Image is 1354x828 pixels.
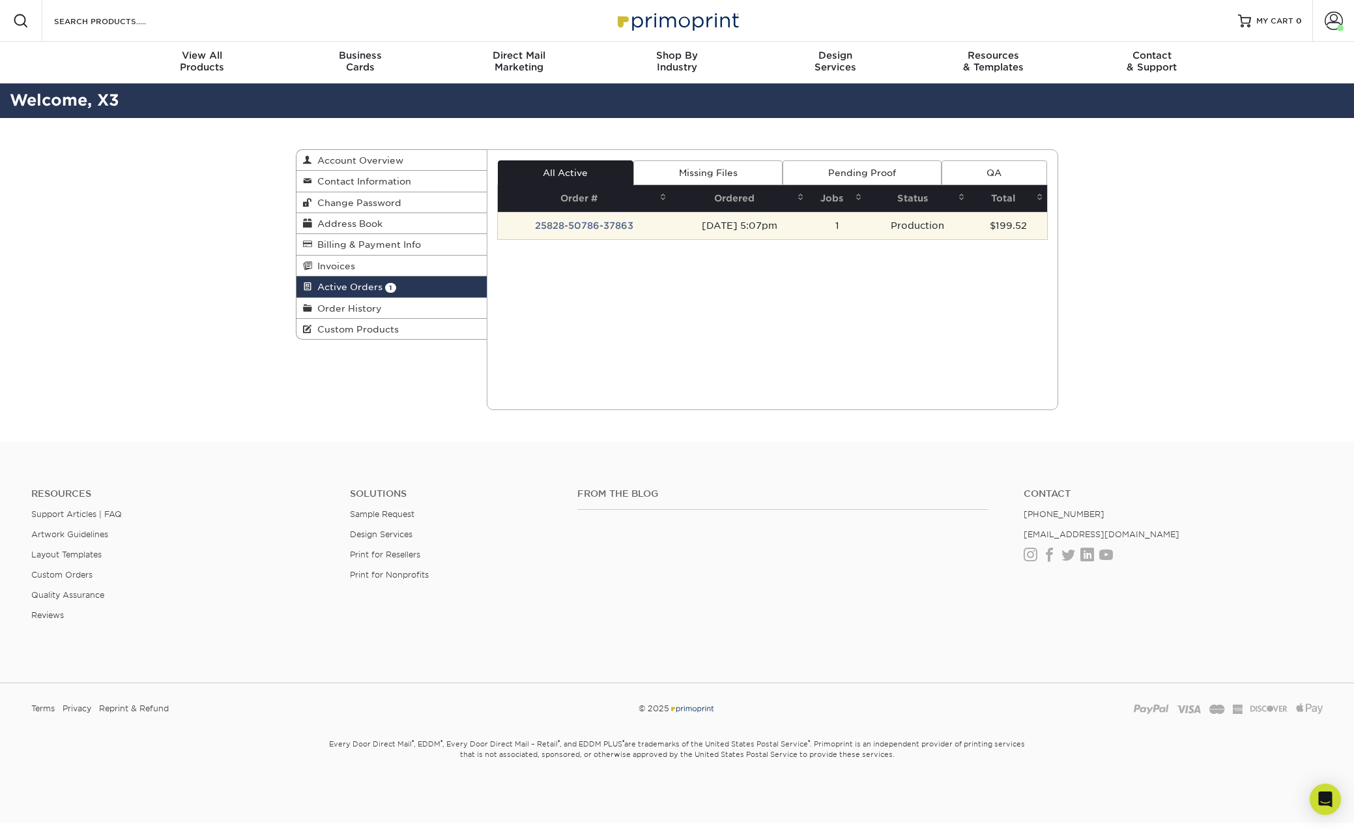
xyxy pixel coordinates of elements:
[1073,50,1231,73] div: & Support
[577,488,988,499] h4: From the Blog
[498,212,671,239] td: 25828-50786-37863
[296,150,487,171] a: Account Overview
[598,42,756,83] a: Shop ByIndustry
[558,739,560,745] sup: ®
[1256,16,1293,27] span: MY CART
[296,234,487,255] a: Billing & Payment Info
[312,303,382,314] span: Order History
[312,261,355,271] span: Invoices
[123,50,281,73] div: Products
[31,509,122,519] a: Support Articles | FAQ
[31,550,102,559] a: Layout Templates
[31,570,93,580] a: Custom Orders
[1024,509,1104,519] a: [PHONE_NUMBER]
[498,160,633,185] a: All Active
[312,176,411,186] span: Contact Information
[756,42,914,83] a: DesignServices
[942,160,1047,185] a: QA
[350,570,429,580] a: Print for Nonprofits
[296,319,487,339] a: Custom Products
[53,13,180,29] input: SEARCH PRODUCTS.....
[1296,16,1302,25] span: 0
[969,185,1047,212] th: Total
[99,699,169,718] a: Reprint & Refund
[622,739,624,745] sup: ®
[969,212,1047,239] td: $199.52
[808,739,810,745] sup: ®
[598,50,756,61] span: Shop By
[1073,50,1231,61] span: Contact
[612,7,742,35] img: Primoprint
[808,212,866,239] td: 1
[123,50,281,61] span: View All
[31,610,64,620] a: Reviews
[350,550,420,559] a: Print for Resellers
[440,50,598,61] span: Direct Mail
[296,171,487,192] a: Contact Information
[296,213,487,234] a: Address Book
[914,42,1073,83] a: Resources& Templates
[385,283,396,293] span: 1
[296,192,487,213] a: Change Password
[633,160,783,185] a: Missing Files
[1024,529,1179,539] a: [EMAIL_ADDRESS][DOMAIN_NAME]
[350,529,412,539] a: Design Services
[498,185,671,212] th: Order #
[312,198,401,208] span: Change Password
[756,50,914,61] span: Design
[312,239,421,250] span: Billing & Payment Info
[312,155,403,166] span: Account Overview
[31,529,108,539] a: Artwork Guidelines
[1310,784,1341,815] div: Open Intercom Messenger
[281,42,440,83] a: BusinessCards
[670,212,808,239] td: [DATE] 5:07pm
[866,212,969,239] td: Production
[350,509,414,519] a: Sample Request
[440,42,598,83] a: Direct MailMarketing
[281,50,440,61] span: Business
[312,282,382,292] span: Active Orders
[783,160,941,185] a: Pending Proof
[1073,42,1231,83] a: Contact& Support
[914,50,1073,61] span: Resources
[440,739,442,745] sup: ®
[296,734,1058,791] small: Every Door Direct Mail , EDDM , Every Door Direct Mail – Retail , and EDDM PLUS are trademarks of...
[296,298,487,319] a: Order History
[808,185,866,212] th: Jobs
[866,185,969,212] th: Status
[459,699,896,718] div: © 2025
[1024,488,1323,499] a: Contact
[123,42,281,83] a: View AllProducts
[31,488,330,499] h4: Resources
[670,185,808,212] th: Ordered
[296,276,487,297] a: Active Orders 1
[281,50,440,73] div: Cards
[296,256,487,276] a: Invoices
[412,739,414,745] sup: ®
[440,50,598,73] div: Marketing
[756,50,914,73] div: Services
[669,703,715,713] img: Primoprint
[312,324,399,334] span: Custom Products
[31,699,55,718] a: Terms
[598,50,756,73] div: Industry
[914,50,1073,73] div: & Templates
[31,590,104,600] a: Quality Assurance
[312,218,382,229] span: Address Book
[350,488,558,499] h4: Solutions
[63,699,91,718] a: Privacy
